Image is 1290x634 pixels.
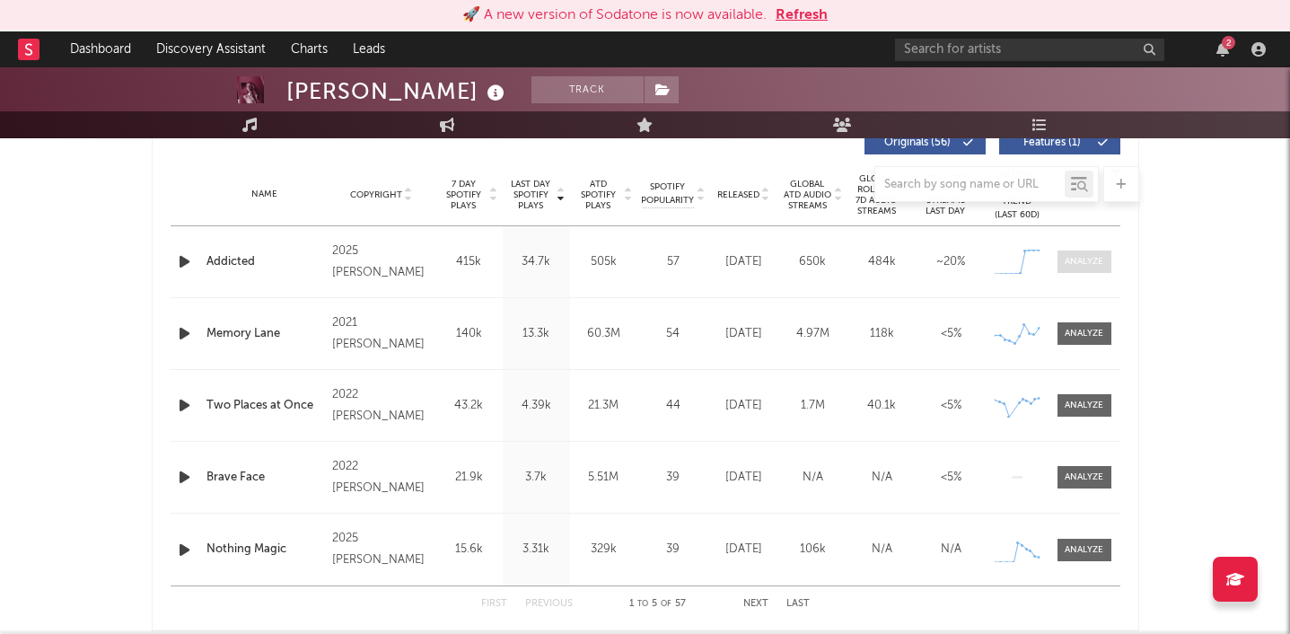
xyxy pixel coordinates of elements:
div: 2 [1222,36,1235,49]
a: Leads [340,31,398,67]
div: 3.31k [507,541,566,559]
div: 🚀 A new version of Sodatone is now available. [462,4,767,26]
div: 39 [642,469,705,487]
div: 415k [440,253,498,271]
span: of [661,600,671,608]
button: Next [743,599,768,609]
button: Originals(56) [864,131,986,154]
div: 140k [440,325,498,343]
input: Search by song name or URL [875,178,1065,192]
div: N/A [852,541,912,559]
span: to [637,600,648,608]
div: 4.39k [507,397,566,415]
div: 15.6k [440,541,498,559]
div: N/A [921,541,981,559]
div: 43.2k [440,397,498,415]
div: ~ 20 % [921,253,981,271]
div: 34.7k [507,253,566,271]
button: First [481,599,507,609]
a: Dashboard [57,31,144,67]
div: [DATE] [714,325,774,343]
a: Charts [278,31,340,67]
div: [DATE] [714,469,774,487]
button: Previous [525,599,573,609]
div: 21.9k [440,469,498,487]
div: 5.51M [575,469,633,487]
div: 40.1k [852,397,912,415]
div: 1.7M [783,397,843,415]
div: 2022 [PERSON_NAME] [332,456,430,499]
button: Track [531,76,644,103]
div: 1 5 57 [609,594,707,615]
div: 13.3k [507,325,566,343]
div: 329k [575,541,633,559]
div: 39 [642,541,705,559]
div: N/A [783,469,843,487]
div: 2025 [PERSON_NAME] [332,528,430,571]
a: Addicted [206,253,324,271]
div: N/A [852,469,912,487]
a: Brave Face [206,469,324,487]
div: 57 [642,253,705,271]
button: Last [786,599,810,609]
div: 106k [783,541,843,559]
div: [DATE] [714,541,774,559]
a: Discovery Assistant [144,31,278,67]
div: 118k [852,325,912,343]
div: <5% [921,325,981,343]
div: 2025 [PERSON_NAME] [332,241,430,284]
div: 54 [642,325,705,343]
button: Refresh [776,4,828,26]
input: Search for artists [895,39,1164,61]
div: 44 [642,397,705,415]
div: 484k [852,253,912,271]
div: <5% [921,397,981,415]
div: 650k [783,253,843,271]
div: [PERSON_NAME] [286,76,509,106]
div: 2022 [PERSON_NAME] [332,384,430,427]
div: 3.7k [507,469,566,487]
span: Features ( 1 ) [1011,137,1093,148]
div: 505k [575,253,633,271]
a: Memory Lane [206,325,324,343]
div: [DATE] [714,253,774,271]
a: Nothing Magic [206,541,324,559]
div: [DATE] [714,397,774,415]
button: Features(1) [999,131,1120,154]
div: 2021 [PERSON_NAME] [332,313,430,356]
button: 2 [1216,42,1229,57]
div: 60.3M [575,325,633,343]
span: Originals ( 56 ) [876,137,959,148]
div: <5% [921,469,981,487]
a: Two Places at Once [206,397,324,415]
div: 4.97M [783,325,843,343]
div: 21.3M [575,397,633,415]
